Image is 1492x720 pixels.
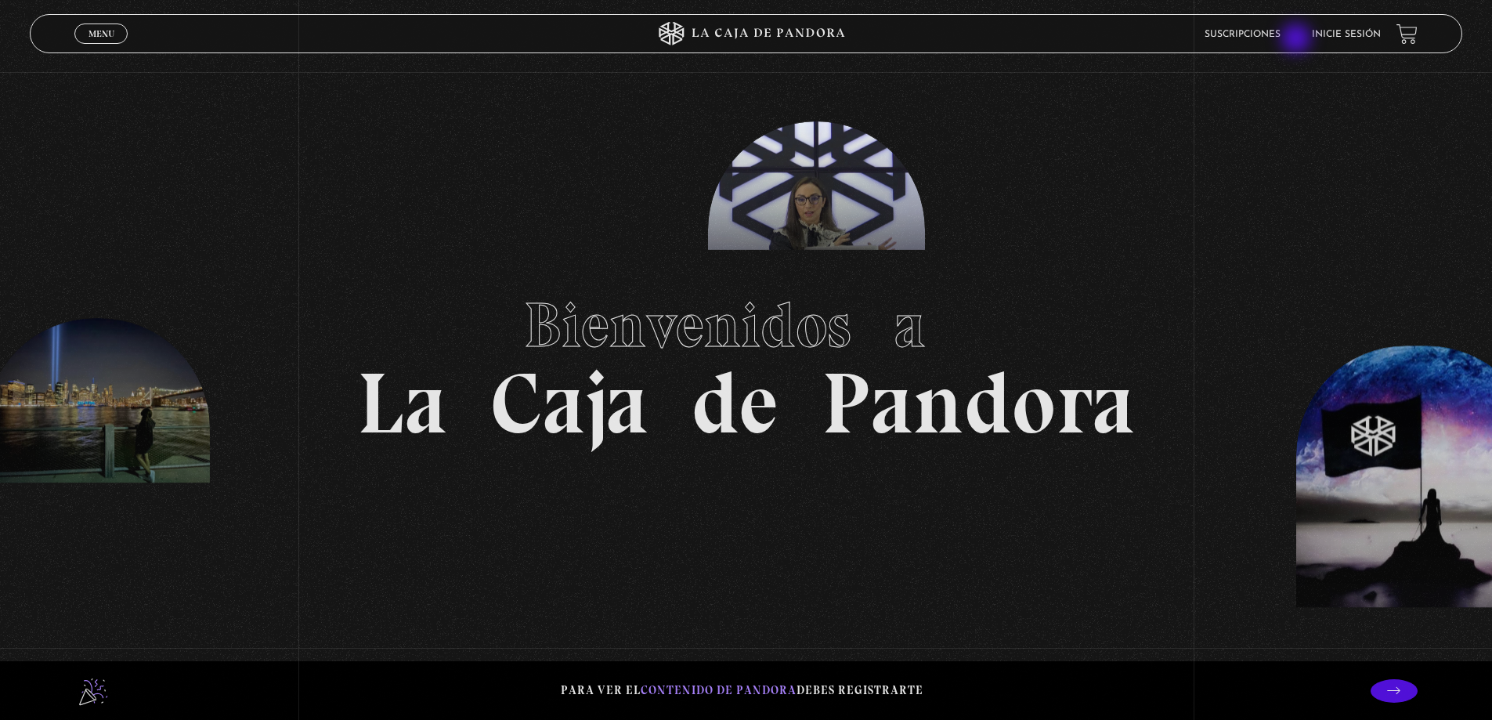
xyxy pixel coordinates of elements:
p: Para ver el debes registrarte [561,680,923,701]
span: Cerrar [83,42,120,53]
h1: La Caja de Pandora [357,274,1135,447]
span: contenido de Pandora [641,683,797,697]
span: Bienvenidos a [524,288,969,363]
a: Suscripciones [1205,30,1281,39]
a: View your shopping cart [1396,24,1418,45]
span: Menu [89,29,114,38]
a: Inicie sesión [1312,30,1381,39]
